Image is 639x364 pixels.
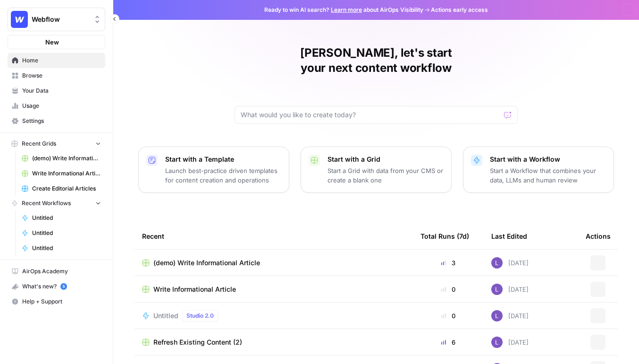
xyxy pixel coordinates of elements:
[490,166,606,185] p: Start a Workflow that combines your data, LLMs and human review
[8,137,105,151] button: Recent Grids
[328,155,444,164] p: Start with a Grid
[491,337,503,348] img: rn7sh892ioif0lo51687sih9ndqw
[32,184,101,193] span: Create Editorial Articles
[22,297,101,306] span: Help + Support
[32,214,101,222] span: Untitled
[186,312,214,320] span: Studio 2.0
[153,311,178,321] span: Untitled
[491,284,503,295] img: rn7sh892ioif0lo51687sih9ndqw
[32,154,101,163] span: (demo) Write Informational Article
[8,68,105,83] a: Browse
[420,285,476,294] div: 0
[17,151,105,166] a: (demo) Write Informational Article
[22,71,101,80] span: Browse
[8,294,105,309] button: Help + Support
[138,147,289,193] button: Start with a TemplateLaunch best-practice driven templates for content creation and operations
[22,267,101,276] span: AirOps Academy
[17,166,105,181] a: Write Informational Article
[165,155,281,164] p: Start with a Template
[420,258,476,268] div: 3
[22,56,101,65] span: Home
[241,110,500,120] input: What would you like to create today?
[491,257,529,269] div: [DATE]
[491,257,503,269] img: rn7sh892ioif0lo51687sih9ndqw
[491,310,529,321] div: [DATE]
[420,223,469,249] div: Total Runs (7d)
[491,310,503,321] img: rn7sh892ioif0lo51687sih9ndqw
[142,223,405,249] div: Recent
[8,53,105,68] a: Home
[17,225,105,241] a: Untitled
[22,139,56,148] span: Recent Grids
[142,310,405,321] a: UntitledStudio 2.0
[8,35,105,49] button: New
[490,155,606,164] p: Start with a Workflow
[331,6,362,13] a: Learn more
[153,338,242,347] span: Refresh Existing Content (2)
[153,258,260,268] span: (demo) Write Informational Article
[165,166,281,185] p: Launch best-practice driven templates for content creation and operations
[17,181,105,196] a: Create Editorial Articles
[264,6,423,14] span: Ready to win AI search? about AirOps Visibility
[142,338,405,347] a: Refresh Existing Content (2)
[420,338,476,347] div: 6
[22,87,101,95] span: Your Data
[32,169,101,178] span: Write Informational Article
[22,117,101,125] span: Settings
[45,37,59,47] span: New
[8,83,105,98] a: Your Data
[8,264,105,279] a: AirOps Academy
[8,98,105,113] a: Usage
[586,223,611,249] div: Actions
[8,279,105,294] div: What's new?
[17,241,105,256] a: Untitled
[328,166,444,185] p: Start a Grid with data from your CMS or create a blank one
[491,337,529,348] div: [DATE]
[491,223,527,249] div: Last Edited
[431,6,488,14] span: Actions early access
[142,258,405,268] a: (demo) Write Informational Article
[463,147,614,193] button: Start with a WorkflowStart a Workflow that combines your data, LLMs and human review
[62,284,65,289] text: 5
[32,244,101,252] span: Untitled
[8,113,105,129] a: Settings
[22,102,101,110] span: Usage
[32,15,89,24] span: Webflow
[8,196,105,210] button: Recent Workflows
[8,8,105,31] button: Workspace: Webflow
[32,229,101,237] span: Untitled
[491,284,529,295] div: [DATE]
[8,279,105,294] button: What's new? 5
[420,311,476,321] div: 0
[235,45,518,76] h1: [PERSON_NAME], let's start your next content workflow
[142,285,405,294] a: Write Informational Article
[22,199,71,208] span: Recent Workflows
[17,210,105,225] a: Untitled
[60,283,67,290] a: 5
[11,11,28,28] img: Webflow Logo
[153,285,236,294] span: Write Informational Article
[301,147,452,193] button: Start with a GridStart a Grid with data from your CMS or create a blank one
